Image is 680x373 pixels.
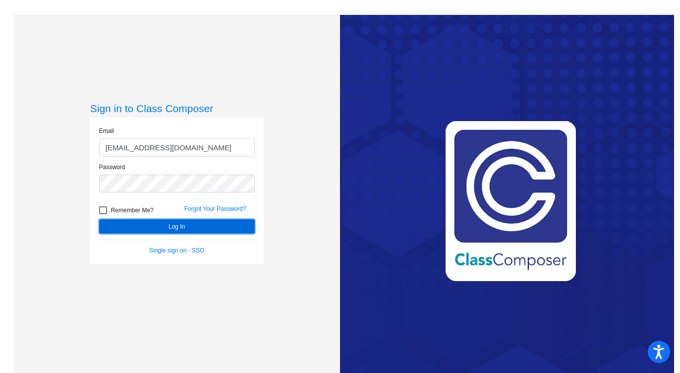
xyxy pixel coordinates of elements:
label: Password [99,163,125,172]
a: Forgot Your Password? [184,205,246,212]
span: Remember Me? [111,204,154,216]
button: Log In [99,219,255,234]
a: Single sign on - SSO [149,247,204,254]
h3: Sign in to Class Composer [90,102,264,115]
label: Email [99,126,114,135]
